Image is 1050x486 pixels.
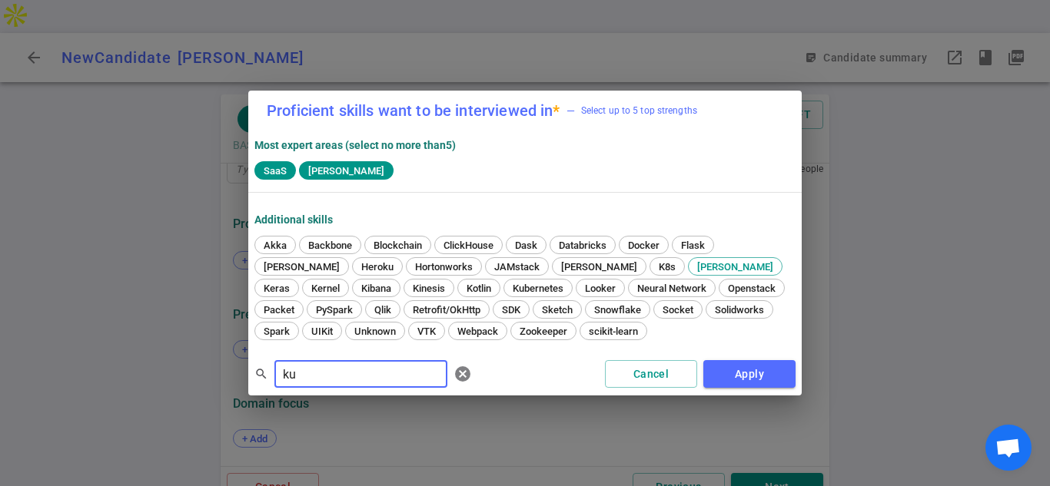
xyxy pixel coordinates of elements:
span: Akka [258,240,292,251]
span: [PERSON_NAME] [556,261,643,273]
span: Kibana [356,283,397,294]
span: JAMstack [489,261,545,273]
span: Retrofit/OkHttp [407,304,486,316]
input: Separate search terms by comma or space [274,362,447,386]
span: [PERSON_NAME] [258,261,345,273]
button: Cancel [605,360,697,388]
span: Unknown [349,326,401,337]
span: UIKit [306,326,338,337]
strong: Most expert areas (select no more than 5 ) [254,139,456,151]
span: Kubernetes [507,283,569,294]
div: — [567,103,575,118]
span: Keras [258,283,295,294]
span: Packet [258,304,300,316]
label: Proficient skills want to be interviewed in [267,103,560,118]
span: Looker [580,283,621,294]
span: Qlik [369,304,397,316]
div: Open chat [985,425,1032,471]
span: Sketch [537,304,578,316]
span: Neural Network [632,283,712,294]
span: Openstack [723,283,781,294]
span: Webpack [452,326,503,337]
button: Apply [703,360,796,388]
span: [PERSON_NAME] [302,165,390,177]
span: PySpark [311,304,358,316]
span: ClickHouse [438,240,499,251]
span: Solidworks [709,304,769,316]
span: [PERSON_NAME] [692,261,779,273]
span: Blockchain [368,240,427,251]
span: Snowflake [589,304,646,316]
span: SaaS [258,165,293,177]
span: Select up to 5 top strengths [567,103,697,118]
span: Docker [623,240,665,251]
strong: Additional Skills [254,213,333,226]
span: VTK [412,326,441,337]
span: Databricks [553,240,612,251]
span: Kernel [306,283,345,294]
span: Heroku [356,261,399,273]
span: cancel [454,365,472,383]
span: Kotlin [461,283,497,294]
span: Kinesis [407,283,450,294]
span: Socket [657,304,699,316]
span: Flask [676,240,710,251]
span: SDK [497,304,526,316]
span: Backbone [303,240,357,251]
span: K8s [653,261,681,273]
span: Hortonworks [410,261,478,273]
span: Zookeeper [514,326,573,337]
span: Dask [510,240,543,251]
span: scikit-learn [583,326,643,337]
span: search [254,367,268,381]
span: Spark [258,326,295,337]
